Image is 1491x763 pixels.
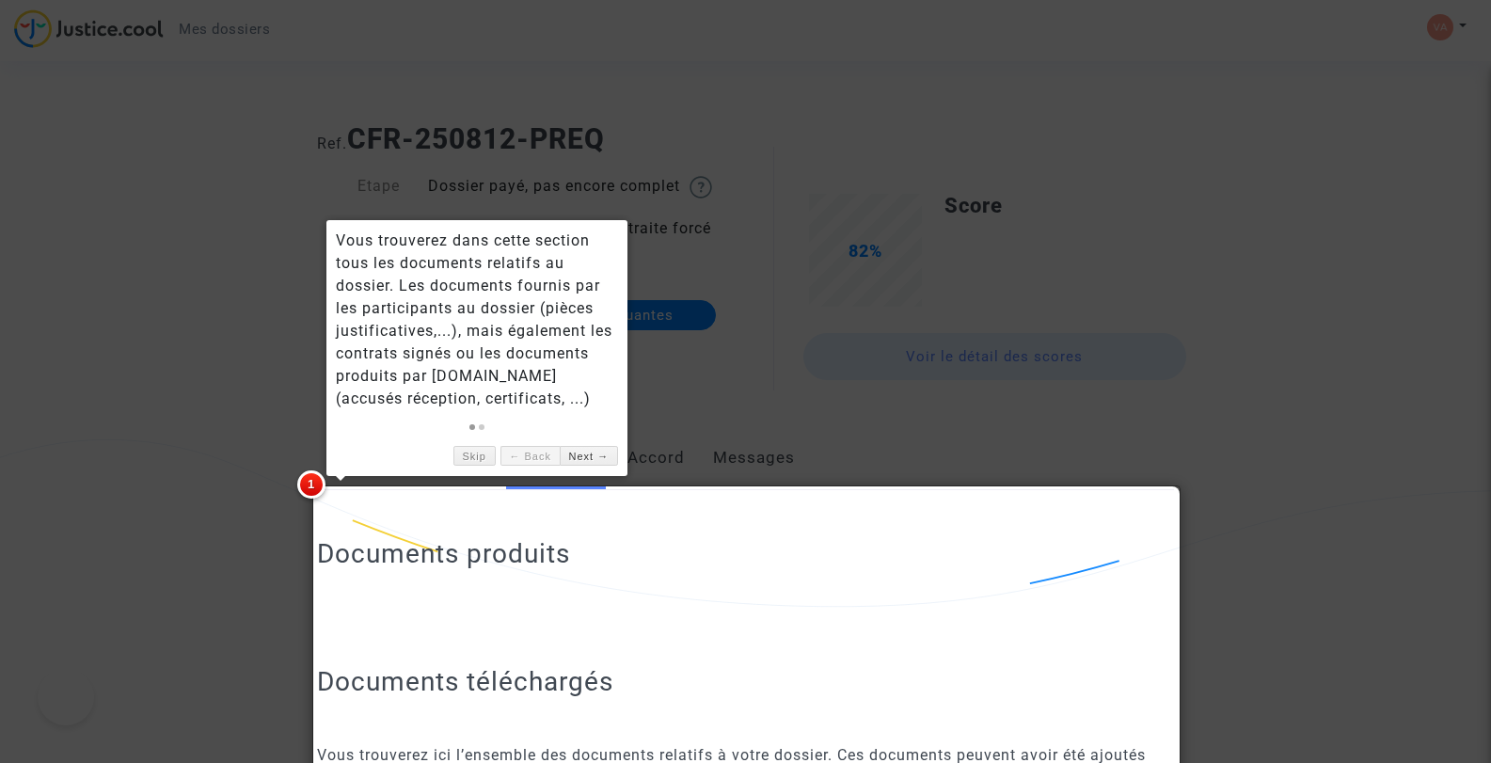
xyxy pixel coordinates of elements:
a: ← Back [500,446,560,466]
div: Vous trouverez dans cette section tous les documents relatifs au dossier. Les documents fournis p... [336,230,618,410]
h2: Documents téléchargés [317,665,1174,698]
a: Skip [453,446,496,466]
a: Next → [560,446,618,466]
span: 1 [297,470,325,499]
h2: Documents produits [317,537,1174,570]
